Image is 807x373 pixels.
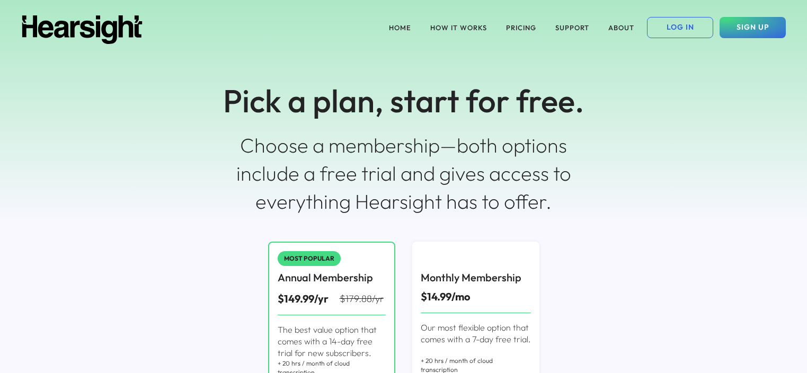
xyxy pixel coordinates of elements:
button: LOG IN [647,17,713,38]
button: PRICING [500,17,543,38]
button: SUPPORT [549,17,596,38]
button: HOW IT WORKS [424,17,493,38]
div: Monthly Membership [421,270,521,285]
div: MOST POPULAR [284,255,334,262]
button: SIGN UP [720,17,786,38]
s: $179.88/yr [340,292,384,305]
div: Our most flexible option that comes with a 7-day free trial. [421,322,531,345]
button: ABOUT [602,17,641,38]
img: Hearsight logo [21,15,143,44]
div: The best value option that comes with a 14-day free trial for new subscribers. [278,324,386,359]
div: $149.99/yr [278,291,340,306]
div: Choose a membership—both options include a free trial and gives access to everything Hearsight ha... [232,131,576,216]
div: Annual Membership [278,270,373,285]
div: Pick a plan, start for free. [223,78,584,123]
div: $14.99/mo [421,289,471,304]
button: HOME [383,17,418,38]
